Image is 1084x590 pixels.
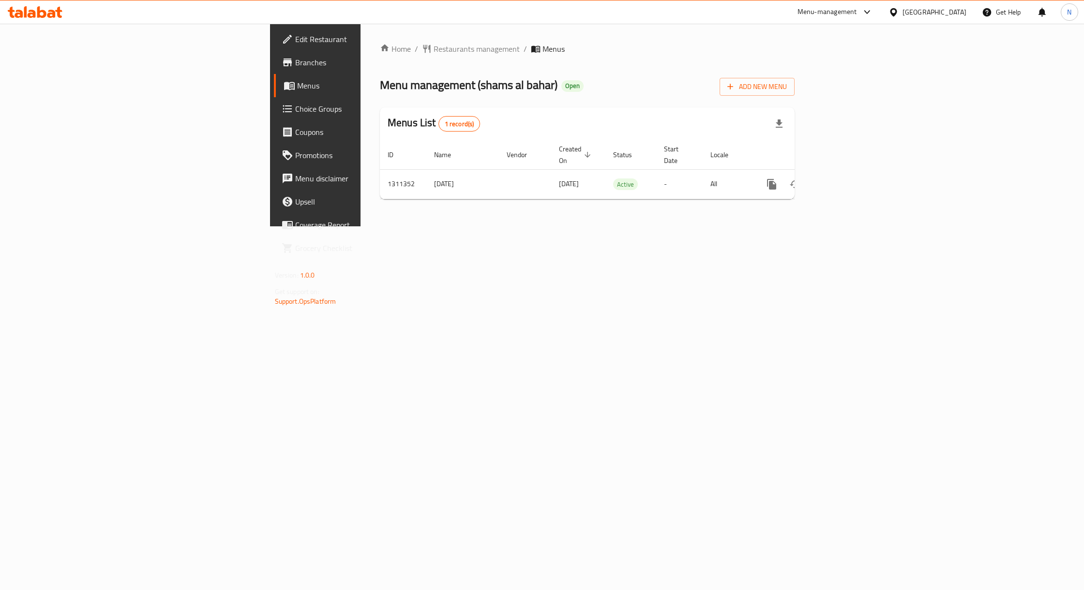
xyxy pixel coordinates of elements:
[274,144,451,167] a: Promotions
[274,51,451,74] a: Branches
[559,143,594,166] span: Created On
[613,179,638,190] span: Active
[274,167,451,190] a: Menu disclaimer
[1067,7,1071,17] span: N
[295,196,443,207] span: Upsell
[507,149,540,161] span: Vendor
[274,28,451,51] a: Edit Restaurant
[388,116,480,132] h2: Menus List
[380,140,861,199] table: enhanced table
[656,169,703,199] td: -
[434,43,520,55] span: Restaurants management
[426,169,499,199] td: [DATE]
[422,43,520,55] a: Restaurants management
[561,80,584,92] div: Open
[295,219,443,231] span: Coverage Report
[438,116,481,132] div: Total records count
[297,80,443,91] span: Menus
[561,82,584,90] span: Open
[710,149,741,161] span: Locale
[664,143,691,166] span: Start Date
[783,173,807,196] button: Change Status
[380,74,557,96] span: Menu management ( shams al bahar )
[439,119,480,129] span: 1 record(s)
[727,81,787,93] span: Add New Menu
[753,140,861,170] th: Actions
[295,126,443,138] span: Coupons
[760,173,783,196] button: more
[524,43,527,55] li: /
[295,242,443,254] span: Grocery Checklist
[275,285,319,298] span: Get support on:
[703,169,753,199] td: All
[380,43,795,55] nav: breadcrumb
[274,236,451,260] a: Grocery Checklist
[295,33,443,45] span: Edit Restaurant
[295,149,443,161] span: Promotions
[613,149,645,161] span: Status
[559,177,579,190] span: [DATE]
[274,97,451,120] a: Choice Groups
[274,120,451,144] a: Coupons
[798,6,857,18] div: Menu-management
[768,112,791,135] div: Export file
[434,149,464,161] span: Name
[295,57,443,68] span: Branches
[274,190,451,213] a: Upsell
[388,149,406,161] span: ID
[275,295,336,308] a: Support.OpsPlatform
[274,74,451,97] a: Menus
[295,173,443,184] span: Menu disclaimer
[542,43,565,55] span: Menus
[300,269,315,281] span: 1.0.0
[274,213,451,236] a: Coverage Report
[903,7,966,17] div: [GEOGRAPHIC_DATA]
[275,269,299,281] span: Version:
[295,103,443,115] span: Choice Groups
[720,78,795,96] button: Add New Menu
